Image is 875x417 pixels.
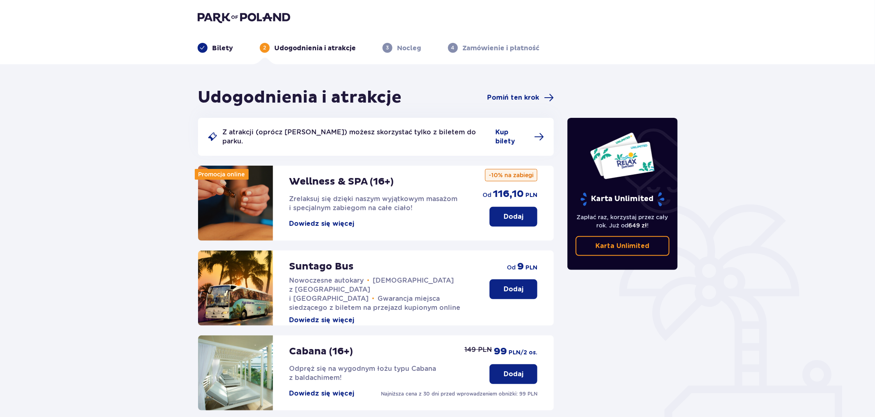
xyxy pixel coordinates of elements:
[263,44,266,52] p: 2
[493,188,524,200] span: 116,10
[451,44,455,52] p: 4
[483,191,491,199] span: od
[490,364,537,384] button: Dodaj
[576,213,670,230] p: Zapłać raz, korzystaj przez cały rok. Już od !
[628,222,647,229] span: 649 zł
[463,44,540,53] p: Zamówienie i płatność
[198,43,233,53] div: Bilety
[223,128,491,146] p: Z atrakcji (oprócz [PERSON_NAME]) możesz skorzystać tylko z biletem do parku.
[490,279,537,299] button: Dodaj
[517,260,524,273] span: 9
[494,345,507,358] span: 99
[289,365,436,382] span: Odpręż się na wygodnym łożu typu Cabana z baldachimem!
[576,236,670,256] a: Karta Unlimited
[198,335,273,410] img: attraction
[289,345,353,358] p: Cabana (16+)
[198,166,273,241] img: attraction
[507,263,516,272] span: od
[448,43,540,53] div: 4Zamówienie i płatność
[198,12,290,23] img: Park of Poland logo
[289,276,364,284] span: Nowoczesne autokary
[487,93,539,102] span: Pomiń ten krok
[504,212,523,221] p: Dodaj
[195,169,249,180] div: Promocja online
[397,44,422,53] p: Nocleg
[485,169,537,181] p: -10% na zabiegi
[260,43,356,53] div: 2Udogodnienia i atrakcje
[525,191,537,199] span: PLN
[580,192,665,206] p: Karta Unlimited
[289,316,355,325] button: Dowiedz się więcej
[275,44,356,53] p: Udogodnienia i atrakcje
[386,44,389,52] p: 3
[198,251,273,326] img: attraction
[509,349,537,357] span: PLN /2 os.
[289,219,355,228] button: Dowiedz się więcej
[490,207,537,227] button: Dodaj
[367,276,370,285] span: •
[495,128,529,146] span: Kup bilety
[289,176,394,188] p: Wellness & SPA (16+)
[487,93,554,103] a: Pomiń ten krok
[495,128,544,146] a: Kup bilety
[381,390,537,398] p: Najniższa cena z 30 dni przed wprowadzeniem obniżki: 99 PLN
[289,389,355,398] button: Dowiedz się więcej
[383,43,422,53] div: 3Nocleg
[525,264,537,272] span: PLN
[590,132,655,180] img: Dwie karty całoroczne do Suntago z napisem 'UNLIMITED RELAX', na białym tle z tropikalnymi liśćmi...
[372,295,375,303] span: •
[289,260,354,273] p: Suntago Bus
[504,285,523,294] p: Dodaj
[289,276,454,302] span: [DEMOGRAPHIC_DATA] z [GEOGRAPHIC_DATA] i [GEOGRAPHIC_DATA]
[595,241,649,251] p: Karta Unlimited
[464,345,492,354] p: 149 PLN
[198,87,402,108] h1: Udogodnienia i atrakcje
[289,195,458,212] span: Zrelaksuj się dzięki naszym wyjątkowym masażom i specjalnym zabiegom na całe ciało!
[212,44,233,53] p: Bilety
[504,370,523,379] p: Dodaj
